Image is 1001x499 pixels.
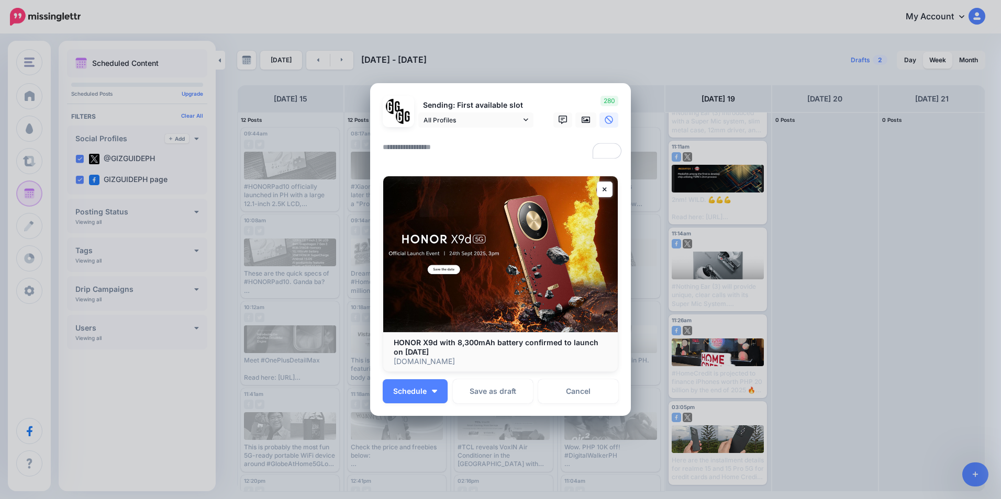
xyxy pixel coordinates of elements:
img: arrow-down-white.png [432,390,437,393]
a: All Profiles [418,112,533,128]
b: HONOR X9d with 8,300mAh battery confirmed to launch on [DATE] [394,338,598,356]
span: All Profiles [424,115,521,126]
span: 280 [600,96,618,106]
button: Schedule [383,379,448,403]
p: [DOMAIN_NAME] [394,357,607,366]
img: 353459792_649996473822713_4483302954317148903_n-bsa138318.png [386,99,401,114]
p: Sending: First available slot [418,99,533,111]
img: HONOR X9d with 8,300mAh battery confirmed to launch on September 24 [383,176,618,332]
img: JT5sWCfR-79925.png [396,109,411,124]
a: Cancel [538,379,618,403]
textarea: To enrich screen reader interactions, please activate Accessibility in Grammarly extension settings [383,141,624,161]
button: Save as draft [453,379,533,403]
span: Schedule [393,388,427,395]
